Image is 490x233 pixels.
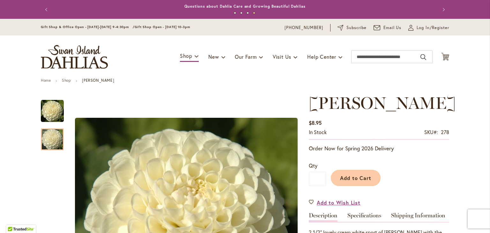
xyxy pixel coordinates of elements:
span: Email Us [383,25,402,31]
span: Help Center [307,53,336,60]
button: Previous [41,3,54,16]
a: Shop [62,78,71,83]
span: Our Farm [235,53,256,60]
span: Add to Wish List [317,199,360,206]
span: [PERSON_NAME] [309,93,456,113]
a: [PHONE_NUMBER] [285,25,323,31]
span: $8.95 [309,119,322,126]
span: In stock [309,129,327,135]
div: 278 [441,129,449,136]
button: 3 of 4 [247,12,249,14]
span: Gift Shop & Office Open - [DATE]-[DATE] 9-4:30pm / [41,25,135,29]
a: Home [41,78,51,83]
button: Add to Cart [331,170,381,186]
img: WHITE NETTIE [41,100,64,123]
a: store logo [41,45,108,69]
iframe: Launch Accessibility Center [5,210,23,228]
div: WHITE NETTIE [41,122,64,150]
span: Gift Shop Open - [DATE] 10-3pm [135,25,190,29]
a: Email Us [374,25,402,31]
span: Shop [180,52,192,59]
span: Log In/Register [417,25,449,31]
div: Availability [309,129,327,136]
button: Next [436,3,449,16]
span: New [208,53,219,60]
div: WHITE NETTIE [41,94,70,122]
a: Subscribe [338,25,367,31]
a: Add to Wish List [309,199,360,206]
a: Log In/Register [408,25,449,31]
p: Order Now for Spring 2026 Delivery [309,145,449,152]
a: Specifications [347,213,381,222]
span: Add to Cart [340,175,372,181]
button: 4 of 4 [253,12,255,14]
span: Visit Us [273,53,291,60]
strong: SKU [424,129,438,135]
span: Subscribe [346,25,367,31]
a: Questions about Dahlia Care and Growing Beautiful Dahlias [184,4,305,9]
a: Shipping Information [391,213,445,222]
a: Description [309,213,338,222]
strong: [PERSON_NAME] [82,78,114,83]
span: Qty [309,162,317,169]
button: 1 of 4 [234,12,236,14]
button: 2 of 4 [240,12,242,14]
